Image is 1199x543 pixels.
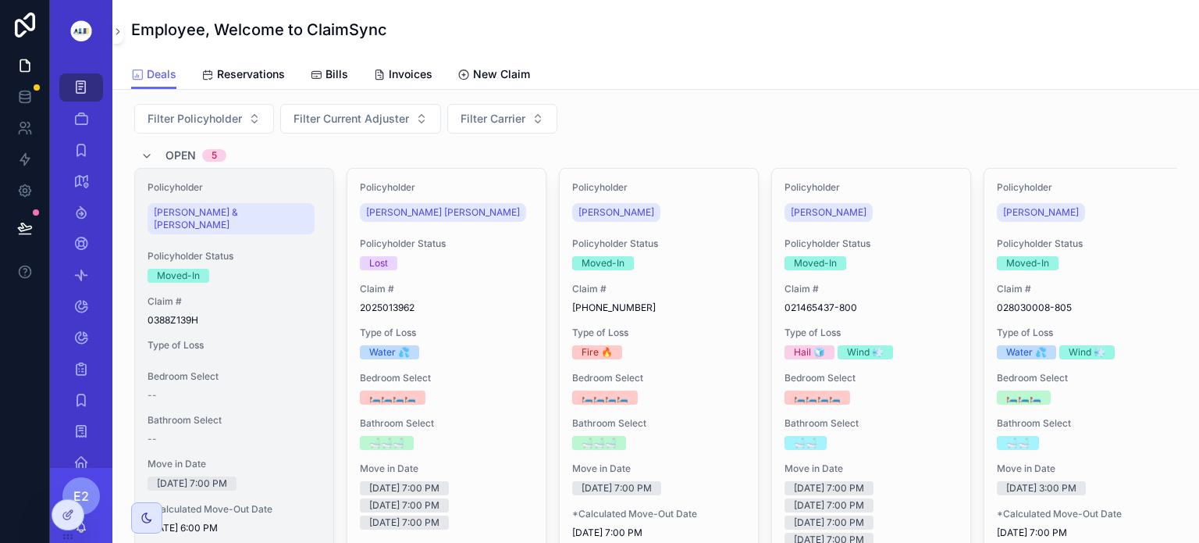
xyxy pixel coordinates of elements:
[360,283,533,295] span: Claim #
[572,463,745,475] span: Move in Date
[201,60,285,91] a: Reservations
[59,20,103,43] img: App logo
[582,391,628,405] div: 🛏️🛏️🛏️🛏️
[369,516,439,530] div: [DATE] 7:00 PM
[73,487,89,505] span: E2
[360,302,533,314] span: 2025013962
[360,181,533,194] span: Policyholder
[785,463,958,475] span: Move in Date
[572,302,745,314] span: [PHONE_NUMBER]
[310,60,348,91] a: Bills
[360,372,533,384] span: Bedroom Select
[1006,391,1041,405] div: 🛏️🛏️🛏️
[157,477,227,491] div: [DATE] 7:00 PM
[582,256,624,270] div: Moved-In
[582,345,613,359] div: Fire 🔥
[148,389,157,402] span: --
[148,203,315,234] a: [PERSON_NAME] & [PERSON_NAME]
[794,256,837,270] div: Moved-In
[785,283,958,295] span: Claim #
[997,463,1170,475] span: Move in Date
[326,66,348,82] span: Bills
[997,417,1170,430] span: Bathroom Select
[148,181,321,194] span: Policyholder
[572,283,745,295] span: Claim #
[131,19,387,41] h1: Employee, Welcome to ClaimSync
[997,372,1170,384] span: Bedroom Select
[1006,345,1047,359] div: Water 💦
[794,516,864,530] div: [DATE] 7:00 PM
[148,111,242,127] span: Filter Policyholder
[147,66,176,82] span: Deals
[280,104,441,134] button: Select Button
[369,436,404,450] div: 🛁🛁🛁
[785,327,958,339] span: Type of Loss
[148,414,321,427] span: Bathroom Select
[212,149,217,162] div: 5
[785,372,958,384] span: Bedroom Select
[369,481,439,495] div: [DATE] 7:00 PM
[572,181,745,194] span: Policyholder
[461,111,525,127] span: Filter Carrier
[997,527,1170,539] span: [DATE] 7:00 PM
[148,370,321,383] span: Bedroom Select
[134,104,274,134] button: Select Button
[997,283,1170,295] span: Claim #
[785,238,958,250] span: Policyholder Status
[360,327,533,339] span: Type of Loss
[366,206,520,219] span: [PERSON_NAME] [PERSON_NAME]
[148,503,321,516] span: *Calculated Move-Out Date
[847,345,884,359] div: Wind 💨
[1003,206,1079,219] span: [PERSON_NAME]
[785,203,873,222] a: [PERSON_NAME]
[369,345,410,359] div: Water 💦
[791,206,866,219] span: [PERSON_NAME]
[50,63,112,468] div: scrollable content
[997,238,1170,250] span: Policyholder Status
[148,314,321,327] span: 0388Z139H
[294,111,409,127] span: Filter Current Adjuster
[997,203,1085,222] a: [PERSON_NAME]
[785,302,958,314] span: 021465437-800
[1006,436,1030,450] div: 🛁🛁
[148,433,157,445] span: --
[572,527,745,539] span: [DATE] 7:00 PM
[360,238,533,250] span: Policyholder Status
[997,327,1170,339] span: Type of Loss
[369,391,416,405] div: 🛏️🛏️🛏️🛏️
[572,372,745,384] span: Bedroom Select
[165,148,196,163] span: Open
[997,508,1170,520] span: *Calculated Move-Out Date
[369,256,388,270] div: Lost
[794,345,825,359] div: Hail 🧊
[1069,345,1105,359] div: Wind 💨
[794,481,864,495] div: [DATE] 7:00 PM
[131,60,176,90] a: Deals
[148,458,321,470] span: Move in Date
[148,522,321,534] span: [DATE] 6:00 PM
[578,206,654,219] span: [PERSON_NAME]
[582,436,617,450] div: 🛁🛁🛁
[572,508,745,520] span: *Calculated Move-Out Date
[794,436,817,450] div: 🛁🛁
[1006,481,1076,495] div: [DATE] 3:00 PM
[794,498,864,513] div: [DATE] 7:00 PM
[369,498,439,513] div: [DATE] 7:00 PM
[217,66,285,82] span: Reservations
[148,295,321,308] span: Claim #
[572,327,745,339] span: Type of Loss
[572,203,660,222] a: [PERSON_NAME]
[360,463,533,475] span: Move in Date
[997,302,1170,314] span: 028030008-805
[389,66,432,82] span: Invoices
[785,181,958,194] span: Policyholder
[360,203,526,222] a: [PERSON_NAME] [PERSON_NAME]
[157,269,200,283] div: Moved-In
[473,66,530,82] span: New Claim
[572,238,745,250] span: Policyholder Status
[148,250,321,263] span: Policyholder Status
[447,104,557,134] button: Select Button
[154,206,308,231] span: [PERSON_NAME] & [PERSON_NAME]
[785,417,958,430] span: Bathroom Select
[572,417,745,430] span: Bathroom Select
